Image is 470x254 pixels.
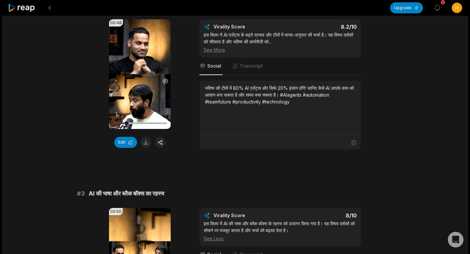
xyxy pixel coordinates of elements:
div: 8.2 /10 [287,24,357,30]
span: AI की भाषा और ब्लैक बॉक्स का रहस्य [89,189,164,198]
div: इस क्लिप में AI की भाषा और ब्लैक बॉक्स के रहस्य को उजागर किया गया है। यह विषय दर्शकों को सोचने पर... [204,220,357,242]
span: Transcript [240,63,263,69]
button: Upgrade [390,2,423,13]
div: Virality Score [213,24,284,30]
span: # 3 [77,189,85,198]
span: Social [207,63,221,69]
video: Your browser does not support mp4 format. [109,19,171,129]
button: Edit [114,137,137,148]
div: Open Intercom Messenger [448,232,463,247]
div: भविष्य की टीमों में 80% AI एजेंट्स और सिर्फ 20% इंसान होंगे! जानिए कैसे AI आपके काम को आसान बना स... [205,85,355,105]
nav: Tabs [199,57,361,75]
div: 8 /10 [287,212,357,219]
div: See Less [204,235,357,242]
div: Virality Score [213,212,284,219]
div: See More [204,46,357,53]
div: इस क्लिप में AI एजेंट्स के बढ़ते प्रभाव और टीमों में मानव-अनुपात की चर्चा है। यह विषय दर्शकों को ... [204,31,357,53]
